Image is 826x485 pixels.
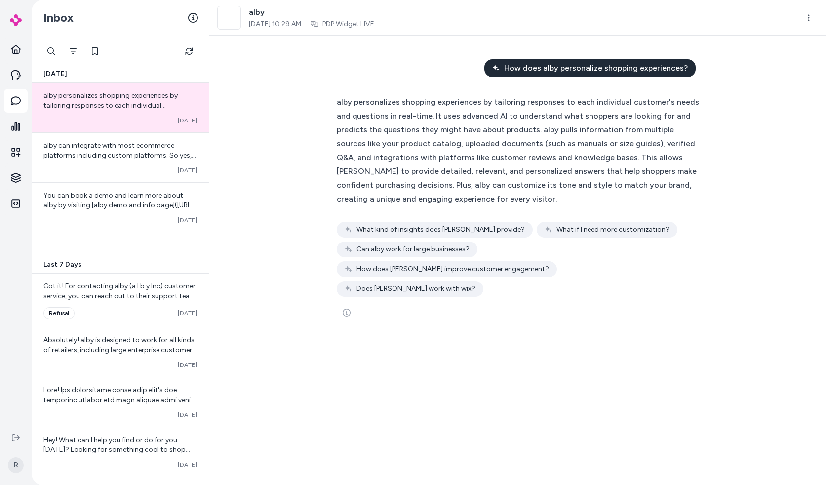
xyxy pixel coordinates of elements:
span: Last 7 Days [43,260,81,270]
button: See more [337,303,356,323]
span: [DATE] [178,461,197,469]
span: [DATE] [43,69,67,79]
span: alby personalizes shopping experiences by tailoring responses to each individual customer's needs... [43,91,197,258]
span: Does [PERSON_NAME] work with wix? [356,284,475,294]
span: What kind of insights does [PERSON_NAME] provide? [356,225,525,235]
img: alby Logo [10,14,22,26]
a: Absolutely! alby is designed to work for all kinds of retailers, including large enterprise custo... [32,327,209,377]
span: [DATE] 10:29 AM [249,19,301,29]
span: You can book a demo and learn more about alby by visiting [alby demo and info page]([URL][DOMAIN_... [43,191,196,219]
button: R [6,449,26,481]
span: alby personalizes shopping experiences by tailoring responses to each individual customer's needs... [337,97,699,203]
button: Filter [63,41,83,61]
span: Absolutely! alby is designed to work for all kinds of retailers, including large enterprise custo... [43,336,197,463]
a: alby personalizes shopping experiences by tailoring responses to each individual customer's needs... [32,83,209,132]
img: alby.com [218,6,240,29]
a: PDP Widget LIVE [322,19,374,29]
span: [DATE] [178,361,197,369]
a: alby can integrate with most ecommerce platforms including custom platforms. So yes, it can work ... [32,132,209,182]
span: [DATE] [178,166,197,174]
span: [DATE] [178,117,197,124]
div: refusal [43,307,75,319]
a: You can book a demo and learn more about alby by visiting [alby demo and info page]([URL][DOMAIN_... [32,182,209,232]
span: How does [PERSON_NAME] improve customer engagement? [356,264,549,274]
span: [DATE] [178,411,197,419]
span: How does alby personalize shopping experiences? [504,62,688,74]
a: Hey! What can I help you find or do for you [DATE]? Looking for something cool to shop for?[DATE] [32,427,209,477]
span: [DATE] [178,216,197,224]
button: Refresh [179,41,199,61]
span: R [8,457,24,473]
a: Lore! Ips dolorsitame conse adip elit's doe temporinc utlabor etd magn aliquae admi veni 27 quisn... [32,377,209,427]
span: Got it! For contacting alby (a l b y Inc) customer service, you can reach out to their support te... [43,282,196,360]
span: Can alby work for large businesses? [356,244,470,254]
span: · [305,19,307,29]
span: [DATE] [178,309,197,317]
span: What if I need more customization? [556,225,669,235]
h2: Inbox [43,10,74,25]
span: Hey! What can I help you find or do for you [DATE]? Looking for something cool to shop for? [43,436,190,464]
span: alby can integrate with most ecommerce platforms including custom platforms. So yes, it can work ... [43,141,196,209]
a: Got it! For contacting alby (a l b y Inc) customer service, you can reach out to their support te... [32,274,209,327]
span: alby [249,6,374,18]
